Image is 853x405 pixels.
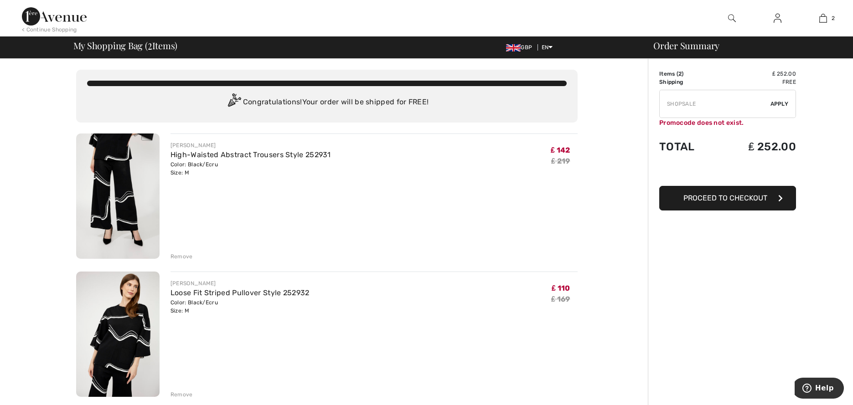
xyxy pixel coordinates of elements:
span: 2 [678,71,682,77]
td: Total [659,131,718,162]
div: Color: Black/Ecru Size: M [171,160,331,177]
input: Promo code [660,90,770,118]
td: Items ( ) [659,70,718,78]
s: ₤ 219 [551,157,570,165]
div: Promocode does not exist. [659,118,796,128]
div: [PERSON_NAME] [171,141,331,149]
div: [PERSON_NAME] [171,279,310,287]
img: My Bag [819,13,827,24]
span: ₤ 110 [552,284,570,292]
a: High-Waisted Abstract Trousers Style 252931 [171,150,331,159]
div: Color: Black/Ecru Size: M [171,298,310,315]
div: Remove [171,252,193,261]
div: Order Summary [642,41,848,50]
iframe: PayPal [659,162,796,183]
span: GBP [506,44,536,51]
td: ₤ 252.00 [718,131,796,162]
img: Loose Fit Striped Pullover Style 252932 [76,272,160,397]
a: Loose Fit Striped Pullover Style 252932 [171,288,310,297]
img: 1ère Avenue [22,7,87,26]
img: High-Waisted Abstract Trousers Style 252931 [76,133,160,259]
iframe: Opens a widget where you can find more information [795,378,844,400]
td: Free [718,78,796,86]
td: ₤ 252.00 [718,70,796,78]
s: ₤ 169 [551,295,570,303]
span: 2 [148,39,152,51]
span: EN [542,44,553,51]
div: Remove [171,390,193,399]
div: < Continue Shopping [22,26,77,34]
img: My Info [774,13,781,24]
img: UK Pound [506,44,521,51]
img: search the website [728,13,736,24]
a: Sign In [766,13,789,24]
span: My Shopping Bag ( Items) [73,41,178,50]
span: Apply [770,100,789,108]
span: Proceed to Checkout [683,194,767,202]
a: 2 [801,13,845,24]
span: 2 [832,14,835,22]
button: Proceed to Checkout [659,186,796,210]
img: Congratulation2.svg [225,93,243,112]
div: Congratulations! Your order will be shipped for FREE! [87,93,567,112]
td: Shipping [659,78,718,86]
span: ₤ 142 [551,146,570,154]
